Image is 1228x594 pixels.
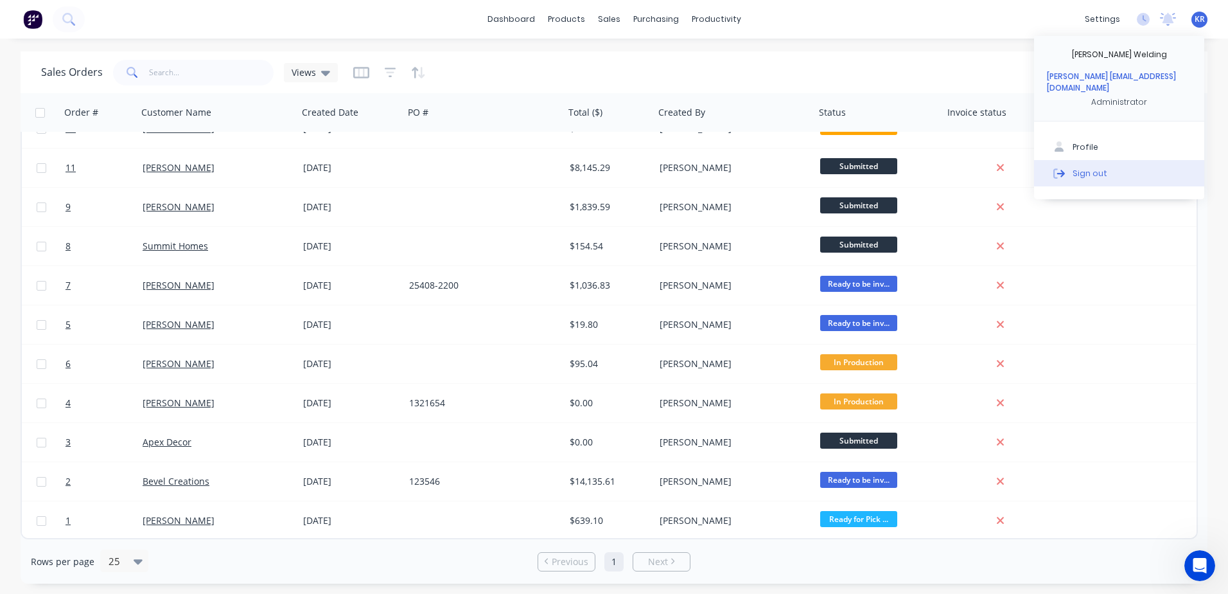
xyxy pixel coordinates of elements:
[1034,160,1204,186] button: Sign out
[143,475,209,487] a: Bevel Creations
[1195,14,1205,25] span: KR
[149,60,274,85] input: Search...
[538,555,595,568] a: Previous page
[143,397,215,409] a: [PERSON_NAME]
[570,279,645,292] div: $1,036.83
[820,315,897,331] span: Ready to be inv...
[66,266,143,305] a: 7
[660,357,802,370] div: [PERSON_NAME]
[1073,141,1098,153] div: Profile
[947,106,1006,119] div: Invoice status
[592,10,627,29] div: sales
[1034,134,1204,160] button: Profile
[66,279,71,292] span: 7
[1047,71,1191,94] div: [PERSON_NAME] [EMAIL_ADDRESS][DOMAIN_NAME]
[66,357,71,370] span: 6
[143,279,215,291] a: [PERSON_NAME]
[660,201,802,213] div: [PERSON_NAME]
[660,475,802,488] div: [PERSON_NAME]
[660,240,802,253] div: [PERSON_NAME]
[66,345,143,383] a: 6
[66,514,71,527] span: 1
[568,106,602,119] div: Total ($)
[570,357,645,370] div: $95.04
[481,10,541,29] a: dashboard
[1091,96,1147,108] div: Administrator
[820,197,897,213] span: Submitted
[303,436,399,449] div: [DATE]
[143,240,208,252] a: Summit Homes
[66,475,71,488] span: 2
[1072,49,1167,60] div: [PERSON_NAME] Welding
[41,66,103,78] h1: Sales Orders
[143,436,191,448] a: Apex Decor
[570,514,645,527] div: $639.10
[66,161,76,174] span: 11
[819,106,846,119] div: Status
[409,397,552,410] div: 1321654
[570,475,645,488] div: $14,135.61
[303,240,399,253] div: [DATE]
[541,10,592,29] div: products
[660,436,802,449] div: [PERSON_NAME]
[66,423,143,462] a: 3
[23,10,42,29] img: Factory
[627,10,685,29] div: purchasing
[660,279,802,292] div: [PERSON_NAME]
[302,106,358,119] div: Created Date
[143,201,215,213] a: [PERSON_NAME]
[66,501,143,540] a: 1
[66,462,143,501] a: 2
[648,555,668,568] span: Next
[409,279,552,292] div: 25408-2200
[1184,550,1215,581] iframe: Intercom live chat
[303,357,399,370] div: [DATE]
[66,384,143,422] a: 4
[1078,10,1127,29] div: settings
[303,161,399,174] div: [DATE]
[604,552,624,571] a: Page 1 is your current page
[820,158,897,174] span: Submitted
[570,397,645,410] div: $0.00
[570,240,645,253] div: $154.54
[66,240,71,253] span: 8
[303,475,399,488] div: [DATE]
[66,201,71,213] span: 9
[66,188,143,226] a: 9
[820,393,897,410] span: In Production
[660,397,802,410] div: [PERSON_NAME]
[660,318,802,331] div: [PERSON_NAME]
[141,106,211,119] div: Customer Name
[685,10,748,29] div: productivity
[143,514,215,526] a: [PERSON_NAME]
[66,148,143,187] a: 11
[31,555,94,568] span: Rows per page
[570,201,645,213] div: $1,839.59
[66,305,143,344] a: 5
[303,397,399,410] div: [DATE]
[303,514,399,527] div: [DATE]
[143,318,215,330] a: [PERSON_NAME]
[409,475,552,488] div: 123546
[633,555,690,568] a: Next page
[66,436,71,449] span: 3
[820,511,897,527] span: Ready for Pick ...
[64,106,98,119] div: Order #
[820,237,897,253] span: Submitted
[570,318,645,331] div: $19.80
[552,555,588,568] span: Previous
[292,66,316,79] span: Views
[66,397,71,410] span: 4
[303,279,399,292] div: [DATE]
[143,161,215,174] a: [PERSON_NAME]
[66,227,143,265] a: 8
[820,433,897,449] span: Submitted
[820,354,897,370] span: In Production
[660,514,802,527] div: [PERSON_NAME]
[570,436,645,449] div: $0.00
[303,201,399,213] div: [DATE]
[658,106,705,119] div: Created By
[532,552,696,571] ul: Pagination
[66,318,71,331] span: 5
[1073,167,1107,179] div: Sign out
